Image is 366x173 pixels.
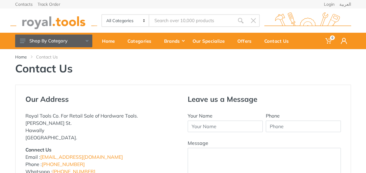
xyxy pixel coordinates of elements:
a: Track Order [38,2,60,6]
div: Home [98,35,123,47]
a: Home [98,33,123,49]
img: royal.tools Logo [10,12,97,29]
a: Login [324,2,335,6]
img: royal.tools Logo [264,12,351,29]
strong: Connect Us [25,147,51,153]
nav: breadcrumb [15,54,351,60]
select: Category [102,15,150,26]
h4: Our Address [25,95,179,104]
a: Our Specialize [188,33,233,49]
a: العربية [339,2,351,6]
a: 0 [321,33,337,49]
input: Your Name [188,121,263,132]
a: Contacts [15,2,33,6]
a: Contact Us [260,33,297,49]
span: 0 [330,35,335,40]
div: Our Specialize [188,35,233,47]
label: Your Name [188,112,213,119]
a: [PHONE_NUMBER] [42,161,85,167]
h1: Contact Us [15,62,351,75]
div: Categories [123,35,160,47]
label: Phone [266,112,280,119]
input: Phone [266,121,341,132]
a: Offers [233,33,260,49]
p: Royal Tools Co. For Retail Sale of Hardware Tools. [PERSON_NAME] St. Hawally [GEOGRAPHIC_DATA]. [25,112,179,141]
h4: Leave us a Message [188,95,341,104]
label: Message [188,139,208,147]
a: [EMAIL_ADDRESS][DOMAIN_NAME] [40,154,123,160]
div: Contact Us [260,35,297,47]
a: Home [15,54,27,60]
a: Categories [123,33,160,49]
input: Site search [149,14,234,27]
div: Brands [160,35,188,47]
div: Offers [233,35,260,47]
li: Contact Us [36,54,67,60]
button: Shop By Category [15,35,92,47]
